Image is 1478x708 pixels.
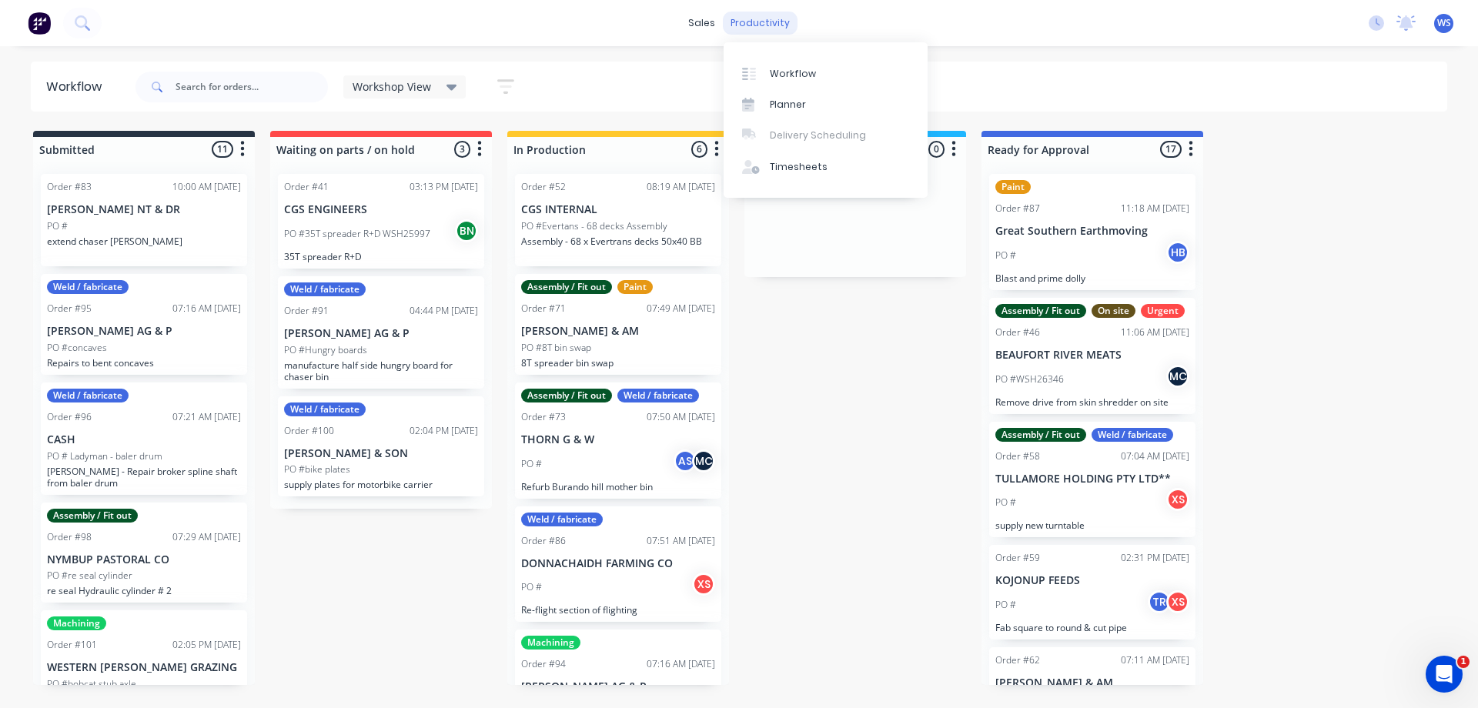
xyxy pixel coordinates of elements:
div: BN [455,219,478,242]
div: Workflow [770,67,816,81]
div: Weld / fabricate [47,280,129,294]
p: PO # Ladyman - baler drum [47,449,162,463]
a: Planner [724,89,928,120]
div: Paint [995,180,1031,194]
p: Refurb Burando hill mother bin [521,481,715,493]
div: 07:51 AM [DATE] [647,534,715,548]
div: On site [1092,304,1135,318]
div: AS [674,449,697,473]
input: Search for orders... [176,72,328,102]
div: Weld / fabricate [1092,428,1173,442]
div: Workflow [46,78,109,96]
div: 04:44 PM [DATE] [410,304,478,318]
div: Weld / fabricateOrder #10002:04 PM [DATE][PERSON_NAME] & SONPO #bike platessupply plates for moto... [278,396,484,497]
p: PO # [521,580,542,594]
img: Factory [28,12,51,35]
p: THORN G & W [521,433,715,446]
p: [PERSON_NAME] & AM [521,325,715,338]
p: Repairs to bent concaves [47,357,241,369]
div: 07:29 AM [DATE] [172,530,241,544]
div: Machining [47,616,106,630]
div: Order #58 [995,449,1040,463]
div: Order #46 [995,326,1040,339]
div: Assembly / Fit out [47,509,138,523]
div: Timesheets [770,160,828,174]
div: Urgent [1141,304,1185,318]
div: Assembly / Fit out [521,389,612,402]
div: Assembly / Fit outPaintOrder #7107:49 AM [DATE][PERSON_NAME] & AMPO #8T bin swap8T spreader bin swap [515,274,721,375]
div: Order #101 [47,638,97,652]
iframe: Intercom live chat [1426,656,1463,693]
div: Assembly / Fit out [521,280,612,294]
div: HB [1166,241,1189,264]
p: extend chaser [PERSON_NAME] [47,235,241,247]
p: Blast and prime dolly [995,272,1189,284]
p: [PERSON_NAME] & AM [995,676,1189,690]
div: Order #86 [521,534,566,548]
div: Weld / fabricateOrder #9507:16 AM [DATE][PERSON_NAME] AG & PPO #concavesRepairs to bent concaves [41,274,247,375]
div: Paint [617,280,653,294]
div: Order #71 [521,302,566,316]
div: Order #87 [995,202,1040,215]
p: re seal Hydraulic cylinder # 2 [47,585,241,596]
div: Weld / fabricate [47,389,129,402]
div: Order #5902:31 PM [DATE]KOJONUP FEEDSPO #TRXSFab square to round & cut pipe [989,545,1195,640]
p: Fab square to round & cut pipe [995,622,1189,633]
div: 07:50 AM [DATE] [647,410,715,424]
p: PO #Hungry boards [284,343,367,357]
p: PO #Evertans - 68 decks Assembly [521,219,667,233]
div: Order #83 [47,180,92,194]
div: Order #94 [521,657,566,671]
div: sales [680,12,723,35]
div: TR [1148,590,1171,613]
p: PO #concaves [47,341,107,355]
p: PO #bobcat stub axle [47,677,136,691]
div: Weld / fabricate [521,513,603,526]
div: Weld / fabricate [284,282,366,296]
div: Weld / fabricateOrder #8607:51 AM [DATE]DONNACHAIDH FARMING COPO #XSRe-flight section of flighting [515,506,721,623]
span: Workshop View [353,78,431,95]
div: 11:18 AM [DATE] [1121,202,1189,215]
p: manufacture half side hungry board for chaser bin [284,359,478,382]
div: 08:19 AM [DATE] [647,180,715,194]
div: Weld / fabricateOrder #9104:44 PM [DATE][PERSON_NAME] AG & PPO #Hungry boardsmanufacture half sid... [278,276,484,389]
div: 07:11 AM [DATE] [1121,653,1189,667]
div: Order #59 [995,551,1040,565]
p: CASH [47,433,241,446]
div: PaintOrder #8711:18 AM [DATE]Great Southern EarthmovingPO #HBBlast and prime dolly [989,174,1195,290]
p: WESTERN [PERSON_NAME] GRAZING [47,661,241,674]
p: Great Southern Earthmoving [995,225,1189,238]
div: Order #96 [47,410,92,424]
div: Weld / fabricate [284,402,366,416]
div: Order #100 [284,424,334,438]
div: 11:06 AM [DATE] [1121,326,1189,339]
p: 8T spreader bin swap [521,357,715,369]
div: 07:49 AM [DATE] [647,302,715,316]
div: 07:16 AM [DATE] [172,302,241,316]
div: Order #95 [47,302,92,316]
div: Weld / fabricateOrder #9607:21 AM [DATE]CASHPO # Ladyman - baler drum[PERSON_NAME] - Repair broke... [41,382,247,495]
span: WS [1437,16,1451,30]
div: 02:31 PM [DATE] [1121,551,1189,565]
p: 35T spreader R+D [284,251,478,262]
p: PO # [995,496,1016,509]
p: BEAUFORT RIVER MEATS [995,349,1189,362]
div: 10:00 AM [DATE] [172,180,241,194]
p: PO #8T bin swap [521,341,591,355]
div: Order #98 [47,530,92,544]
p: supply new turntable [995,519,1189,531]
div: Assembly / Fit outOrder #9807:29 AM [DATE]NYMBUP PASTORAL COPO #re seal cylinderre seal Hydraulic... [41,503,247,603]
div: 02:05 PM [DATE] [172,638,241,652]
p: CGS ENGINEERS [284,203,478,216]
p: Re-flight section of flighting [521,604,715,616]
div: Assembly / Fit out [995,428,1086,442]
p: [PERSON_NAME] AG & P [284,327,478,340]
div: Assembly / Fit out [995,304,1086,318]
div: 03:13 PM [DATE] [410,180,478,194]
div: XS [692,573,715,596]
div: Assembly / Fit outOn siteUrgentOrder #4611:06 AM [DATE]BEAUFORT RIVER MEATSPO #WSH26346MCRemove d... [989,298,1195,414]
div: 07:21 AM [DATE] [172,410,241,424]
div: XS [1166,590,1189,613]
p: [PERSON_NAME] - Repair broker spline shaft from baler drum [47,466,241,489]
div: Weld / fabricate [617,389,699,402]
